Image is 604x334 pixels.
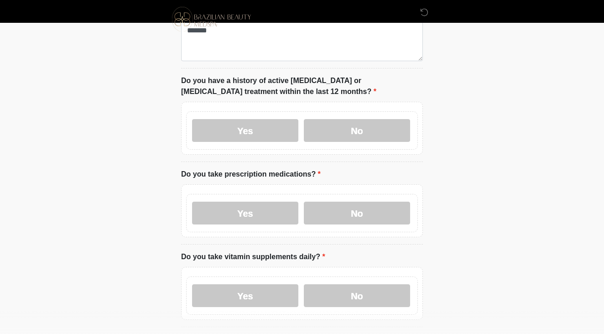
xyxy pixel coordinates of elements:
[192,202,298,224] label: Yes
[181,169,321,180] label: Do you take prescription medications?
[304,202,410,224] label: No
[172,7,251,31] img: Brazilian Beauty Medspa Logo
[304,119,410,142] label: No
[192,119,298,142] label: Yes
[192,284,298,307] label: Yes
[181,75,423,97] label: Do you have a history of active [MEDICAL_DATA] or [MEDICAL_DATA] treatment within the last 12 mon...
[181,251,325,262] label: Do you take vitamin supplements daily?
[304,284,410,307] label: No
